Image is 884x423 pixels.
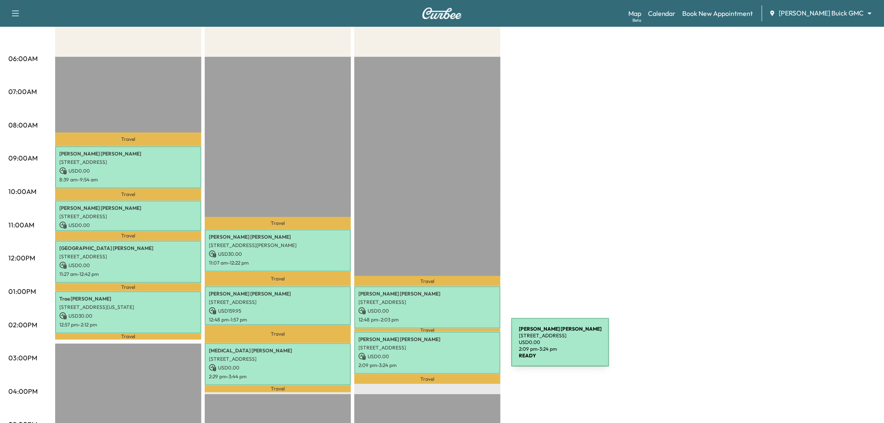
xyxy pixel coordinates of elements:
p: USD 0.00 [59,167,197,175]
p: USD 0.00 [59,222,197,229]
p: USD 0.00 [209,364,347,372]
p: 09:00AM [8,153,38,163]
p: 11:07 am - 12:22 pm [209,260,347,266]
p: Travel [55,133,201,146]
p: 08:00AM [8,120,38,130]
p: 06:00AM [8,54,38,64]
p: USD 30.00 [209,250,347,258]
p: 12:57 pm - 2:12 pm [59,321,197,328]
p: USD 0.00 [59,262,197,269]
p: [STREET_ADDRESS] [59,213,197,220]
p: Travel [55,189,201,201]
p: Travel [205,385,351,392]
a: Book New Appointment [683,8,753,18]
p: 12:00PM [8,253,35,263]
p: Travel [354,374,500,384]
p: 12:48 pm - 1:57 pm [209,316,347,323]
p: [GEOGRAPHIC_DATA] [PERSON_NAME] [59,245,197,252]
img: Curbee Logo [422,8,462,19]
p: [STREET_ADDRESS][PERSON_NAME] [209,242,347,249]
p: Travel [205,217,351,229]
p: Travel [354,276,500,286]
p: Travel [205,272,351,286]
p: 11:00AM [8,220,34,230]
p: [STREET_ADDRESS][US_STATE] [59,304,197,311]
p: [MEDICAL_DATA] [PERSON_NAME] [209,347,347,354]
p: [PERSON_NAME] [PERSON_NAME] [59,205,197,211]
div: Beta [633,17,641,23]
p: 12:48 pm - 2:03 pm [358,316,496,323]
p: 8:39 am - 9:54 am [59,176,197,183]
p: Travel [55,231,201,241]
p: Travel [55,283,201,291]
p: 02:00PM [8,320,37,330]
p: [PERSON_NAME] [PERSON_NAME] [59,150,197,157]
p: 01:00PM [8,286,36,296]
p: USD 159.95 [209,307,347,315]
a: MapBeta [628,8,641,18]
a: Calendar [648,8,676,18]
p: [PERSON_NAME] [PERSON_NAME] [209,290,347,297]
p: [STREET_ADDRESS] [209,356,347,362]
p: 07:00AM [8,87,37,97]
p: 11:27 am - 12:42 pm [59,271,197,278]
p: [STREET_ADDRESS] [358,344,496,351]
p: USD 0.00 [358,307,496,315]
p: Trae [PERSON_NAME] [59,296,197,302]
p: 10:00AM [8,186,36,196]
p: Travel [55,334,201,340]
p: 2:29 pm - 3:44 pm [209,373,347,380]
p: [PERSON_NAME] [PERSON_NAME] [209,234,347,240]
p: [STREET_ADDRESS] [59,253,197,260]
p: 2:09 pm - 3:24 pm [358,362,496,369]
p: USD 30.00 [59,312,197,320]
p: Travel [205,325,351,343]
p: [PERSON_NAME] [PERSON_NAME] [358,336,496,343]
p: 04:00PM [8,386,38,396]
p: [STREET_ADDRESS] [358,299,496,306]
p: 03:00PM [8,353,37,363]
p: Travel [354,329,500,332]
p: [STREET_ADDRESS] [209,299,347,306]
p: USD 0.00 [358,353,496,360]
p: [PERSON_NAME] [PERSON_NAME] [358,290,496,297]
p: [STREET_ADDRESS] [59,159,197,166]
span: [PERSON_NAME] Buick GMC [779,8,864,18]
